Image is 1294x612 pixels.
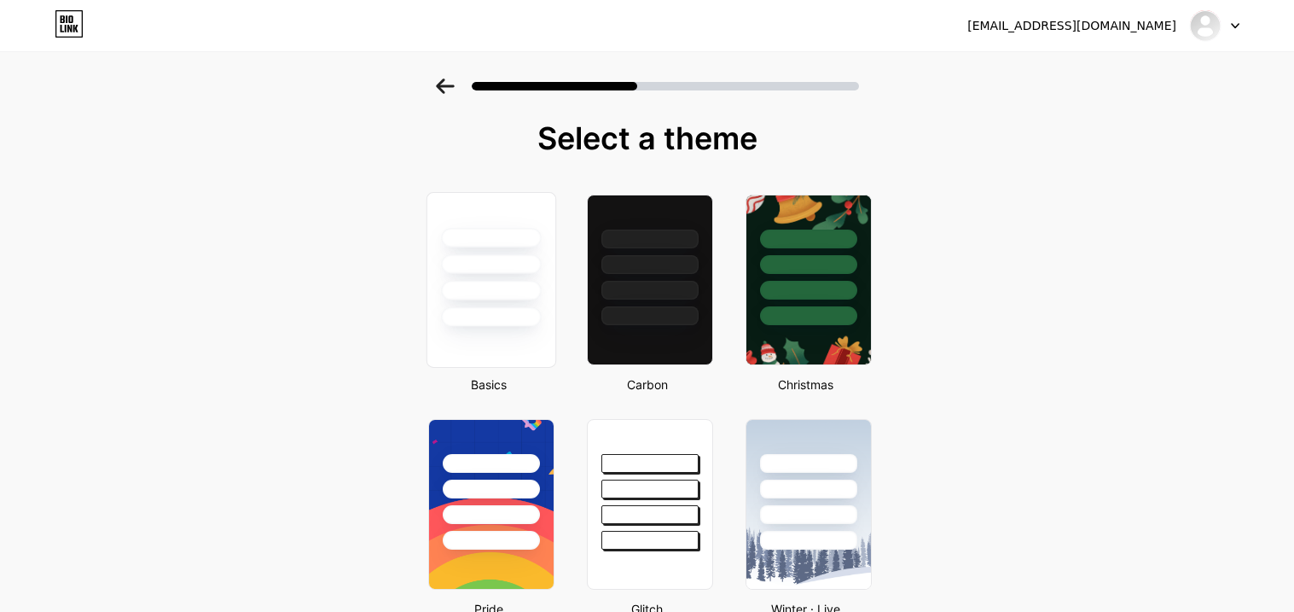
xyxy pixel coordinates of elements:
[421,121,873,155] div: Select a theme
[423,376,554,393] div: Basics
[740,376,872,393] div: Christmas
[967,17,1176,35] div: [EMAIL_ADDRESS][DOMAIN_NAME]
[582,376,713,393] div: Carbon
[1189,9,1221,42] img: eazyfiscal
